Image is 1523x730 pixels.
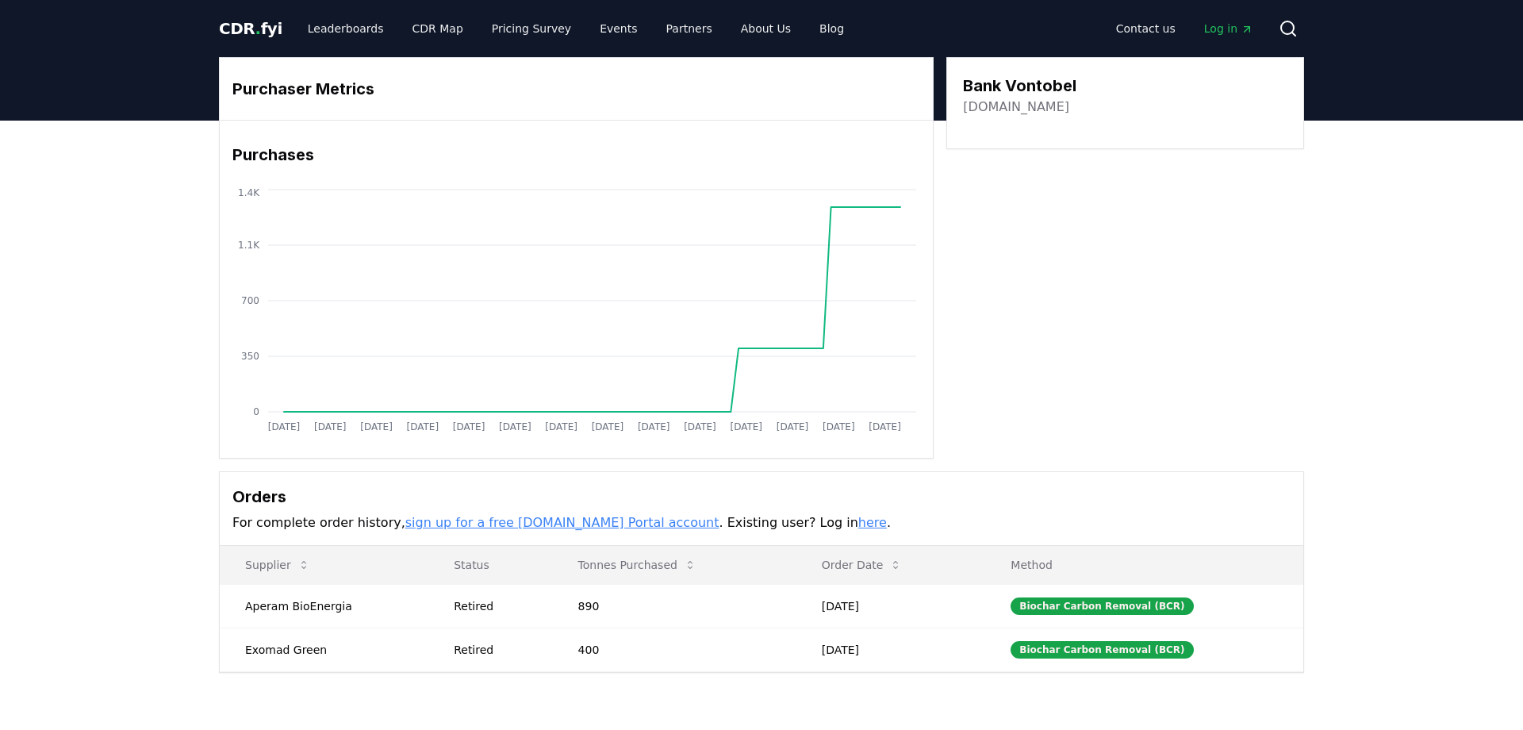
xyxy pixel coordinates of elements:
[499,421,531,432] tspan: [DATE]
[730,421,762,432] tspan: [DATE]
[479,14,584,43] a: Pricing Survey
[807,14,857,43] a: Blog
[858,515,887,530] a: here
[454,642,539,658] div: Retired
[592,421,624,432] tspan: [DATE]
[232,513,1291,532] p: For complete order history, . Existing user? Log in .
[777,421,809,432] tspan: [DATE]
[545,421,577,432] tspan: [DATE]
[220,584,428,628] td: Aperam BioEnergia
[454,598,539,614] div: Retired
[869,421,901,432] tspan: [DATE]
[823,421,855,432] tspan: [DATE]
[796,584,986,628] td: [DATE]
[238,240,260,251] tspan: 1.1K
[295,14,857,43] nav: Main
[796,628,986,671] td: [DATE]
[232,549,323,581] button: Supplier
[1103,14,1266,43] nav: Main
[360,421,393,432] tspan: [DATE]
[654,14,725,43] a: Partners
[232,77,920,101] h3: Purchaser Metrics
[566,549,709,581] button: Tonnes Purchased
[1103,14,1188,43] a: Contact us
[219,19,282,38] span: CDR fyi
[587,14,650,43] a: Events
[400,14,476,43] a: CDR Map
[1011,641,1193,659] div: Biochar Carbon Removal (BCR)
[407,421,439,432] tspan: [DATE]
[232,485,1291,509] h3: Orders
[295,14,397,43] a: Leaderboards
[314,421,347,432] tspan: [DATE]
[1011,597,1193,615] div: Biochar Carbon Removal (BCR)
[553,584,796,628] td: 890
[1204,21,1253,36] span: Log in
[638,421,670,432] tspan: [DATE]
[405,515,719,530] a: sign up for a free [DOMAIN_NAME] Portal account
[728,14,804,43] a: About Us
[441,557,539,573] p: Status
[963,98,1069,117] a: [DOMAIN_NAME]
[1191,14,1266,43] a: Log in
[238,187,260,198] tspan: 1.4K
[684,421,716,432] tspan: [DATE]
[268,421,301,432] tspan: [DATE]
[255,19,261,38] span: .
[998,557,1291,573] p: Method
[220,628,428,671] td: Exomad Green
[241,351,259,362] tspan: 350
[241,295,259,306] tspan: 700
[232,143,920,167] h3: Purchases
[963,74,1076,98] h3: Bank Vontobel
[253,406,259,417] tspan: 0
[553,628,796,671] td: 400
[219,17,282,40] a: CDR.fyi
[809,549,915,581] button: Order Date
[453,421,485,432] tspan: [DATE]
